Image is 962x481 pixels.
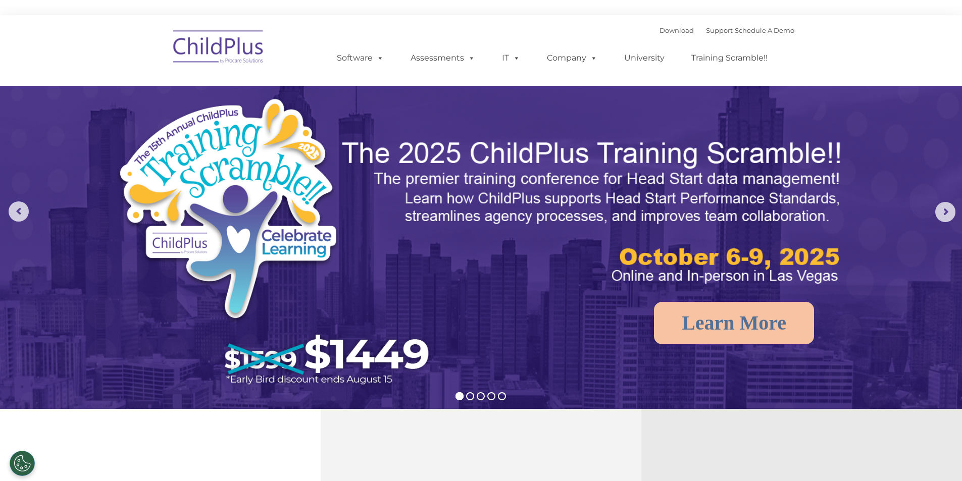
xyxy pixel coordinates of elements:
a: Training Scramble!! [681,48,778,68]
a: Schedule A Demo [735,26,794,34]
a: Learn More [654,302,814,344]
img: ChildPlus by Procare Solutions [168,23,269,74]
a: Assessments [400,48,485,68]
a: Company [537,48,607,68]
a: Software [327,48,394,68]
font: | [660,26,794,34]
a: Support [706,26,733,34]
a: Download [660,26,694,34]
a: University [614,48,675,68]
a: IT [492,48,530,68]
button: Cookies Settings [10,451,35,476]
